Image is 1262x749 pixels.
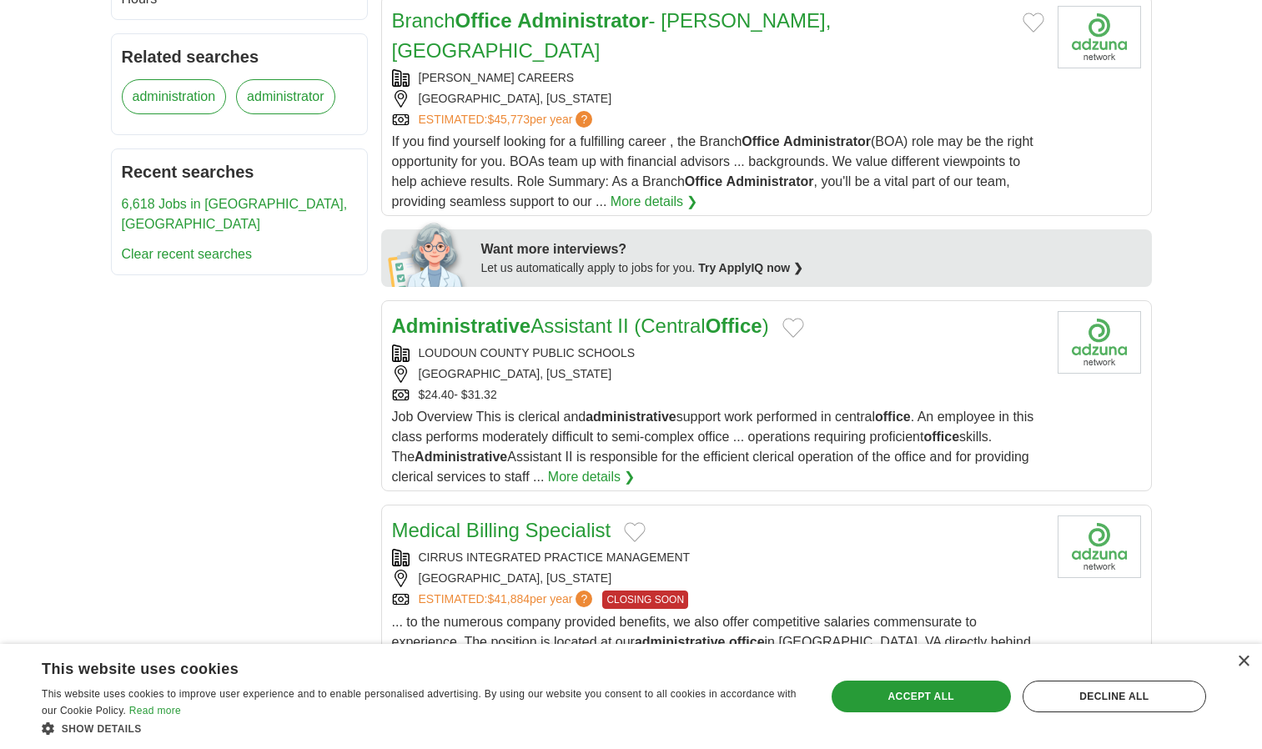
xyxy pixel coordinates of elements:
[419,346,636,359] a: LOUDOUN COUNTY PUBLIC SCHOOLS
[236,79,334,114] a: administrator
[392,9,832,62] a: BranchOffice Administrator- [PERSON_NAME], [GEOGRAPHIC_DATA]
[517,9,648,32] strong: Administrator
[122,197,348,231] a: 6,618 Jobs in [GEOGRAPHIC_DATA], [GEOGRAPHIC_DATA]
[122,79,227,114] a: administration
[624,522,646,542] button: Add to favorite jobs
[706,314,762,337] strong: Office
[698,261,803,274] a: Try ApplyIQ now ❯
[875,410,911,424] strong: office
[1237,656,1249,668] div: Close
[392,519,611,541] a: Medical Billing Specialist
[388,220,469,287] img: apply-iq-scientist.png
[419,111,596,128] a: ESTIMATED:$45,773per year?
[392,90,1044,108] div: [GEOGRAPHIC_DATA], [US_STATE]
[727,174,814,189] strong: Administrator
[487,592,530,606] span: $41,884
[392,410,1034,484] span: Job Overview This is clerical and support work performed in central . An employee in this class p...
[1058,6,1141,68] img: Company logo
[1023,681,1206,712] div: Decline all
[576,111,592,128] span: ?
[782,318,804,338] button: Add to favorite jobs
[392,365,1044,383] div: [GEOGRAPHIC_DATA], [US_STATE]
[742,134,779,148] strong: Office
[42,654,761,679] div: This website uses cookies
[602,591,688,609] span: CLOSING SOON
[1058,311,1141,374] img: Loudoun County Public Schools logo
[729,635,765,649] strong: office
[42,720,802,736] div: Show details
[42,688,797,716] span: This website uses cookies to improve user experience and to enable personalised advertising. By u...
[635,635,725,649] strong: administrative
[685,174,722,189] strong: Office
[392,314,531,337] strong: Administrative
[611,192,698,212] a: More details ❯
[392,549,1044,566] div: CIRRUS INTEGRATED PRACTICE MANAGEMENT
[392,570,1044,587] div: [GEOGRAPHIC_DATA], [US_STATE]
[392,69,1044,87] div: [PERSON_NAME] CAREERS
[481,239,1142,259] div: Want more interviews?
[481,259,1142,277] div: Let us automatically apply to jobs for you.
[122,247,253,261] a: Clear recent searches
[832,681,1011,712] div: Accept all
[122,44,357,69] h2: Related searches
[923,430,959,444] strong: office
[129,705,181,716] a: Read more, opens a new window
[392,386,1044,404] div: $24.40- $31.32
[487,113,530,126] span: $45,773
[1023,13,1044,33] button: Add to favorite jobs
[392,314,769,337] a: AdministrativeAssistant II (CentralOffice)
[419,591,596,609] a: ESTIMATED:$41,884per year?
[122,159,357,184] h2: Recent searches
[392,615,1031,669] span: ... to the numerous company provided benefits, we also offer competitive salaries commensurate to...
[576,591,592,607] span: ?
[455,9,512,32] strong: Office
[62,723,142,735] span: Show details
[1058,515,1141,578] img: Company logo
[548,467,636,487] a: More details ❯
[586,410,676,424] strong: administrative
[415,450,507,464] strong: Administrative
[783,134,871,148] strong: Administrator
[392,134,1033,209] span: If you find yourself looking for a fulfilling career , the Branch (BOA) role may be the right opp...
